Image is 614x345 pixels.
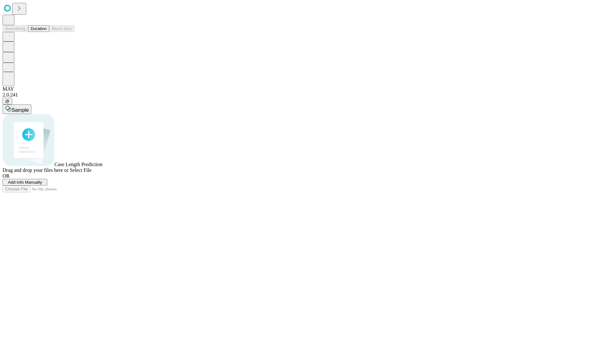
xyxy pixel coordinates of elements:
[8,180,42,185] span: Add Info Manually
[5,99,10,103] span: @
[3,86,611,92] div: MAY
[3,167,68,173] span: Drag and drop your files here or
[3,179,47,186] button: Add Info Manually
[3,25,28,32] button: Smoothing
[3,92,611,98] div: 2.0.241
[12,107,29,113] span: Sample
[54,162,102,167] span: Case Length Prediction
[3,173,10,179] span: OR
[28,25,49,32] button: Duration
[49,25,74,32] button: Block Size
[70,167,91,173] span: Select File
[3,104,31,114] button: Sample
[3,98,12,104] button: @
